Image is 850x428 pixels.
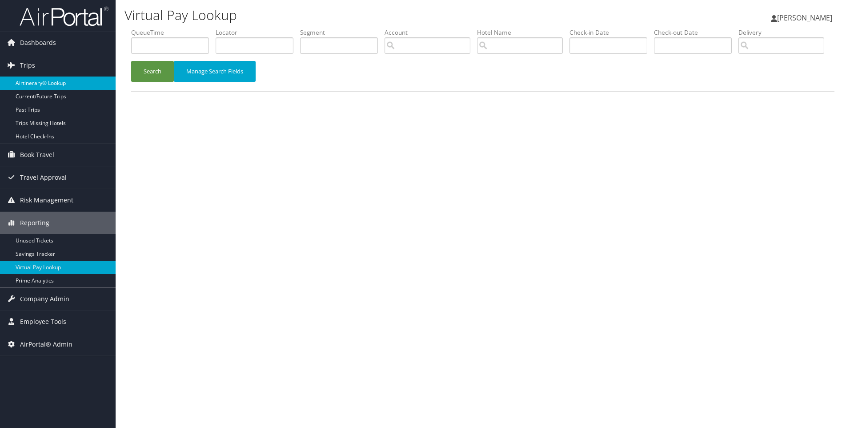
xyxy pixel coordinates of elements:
[771,4,841,31] a: [PERSON_NAME]
[654,28,738,37] label: Check-out Date
[20,212,49,234] span: Reporting
[20,166,67,189] span: Travel Approval
[20,333,72,355] span: AirPortal® Admin
[569,28,654,37] label: Check-in Date
[131,28,216,37] label: QueueTime
[20,311,66,333] span: Employee Tools
[20,54,35,77] span: Trips
[124,6,602,24] h1: Virtual Pay Lookup
[174,61,256,82] button: Manage Search Fields
[216,28,300,37] label: Locator
[20,288,69,310] span: Company Admin
[777,13,832,23] span: [PERSON_NAME]
[20,144,54,166] span: Book Travel
[477,28,569,37] label: Hotel Name
[20,32,56,54] span: Dashboards
[300,28,385,37] label: Segment
[131,61,174,82] button: Search
[738,28,831,37] label: Delivery
[20,189,73,211] span: Risk Management
[385,28,477,37] label: Account
[20,6,108,27] img: airportal-logo.png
